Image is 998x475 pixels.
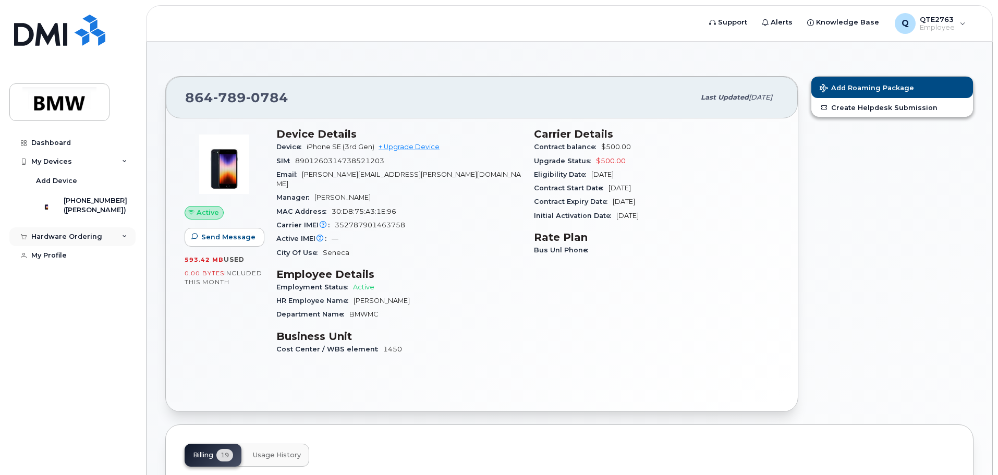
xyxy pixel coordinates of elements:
span: Add Roaming Package [820,84,914,94]
span: Active IMEI [276,235,332,242]
span: Upgrade Status [534,157,596,165]
span: Carrier IMEI [276,221,335,229]
span: — [332,235,338,242]
span: Email [276,170,302,178]
span: 593.42 MB [185,256,224,263]
img: image20231002-3703462-1angbar.jpeg [193,133,255,196]
span: 0.00 Bytes [185,270,224,277]
span: Active [197,208,219,217]
h3: Rate Plan [534,231,779,243]
button: Add Roaming Package [811,77,973,98]
span: Department Name [276,310,349,318]
span: Initial Activation Date [534,212,616,220]
span: [DATE] [608,184,631,192]
span: iPhone SE (3rd Gen) [307,143,374,151]
span: Cost Center / WBS element [276,345,383,353]
span: [PERSON_NAME] [354,297,410,305]
span: Eligibility Date [534,170,591,178]
span: 1450 [383,345,402,353]
span: 864 [185,90,288,105]
span: Contract Expiry Date [534,198,613,205]
span: [PERSON_NAME][EMAIL_ADDRESS][PERSON_NAME][DOMAIN_NAME] [276,170,521,188]
span: Contract Start Date [534,184,608,192]
span: [PERSON_NAME] [314,193,371,201]
button: Send Message [185,228,264,247]
span: SIM [276,157,295,165]
span: [DATE] [591,170,614,178]
h3: Device Details [276,128,521,140]
span: HR Employee Name [276,297,354,305]
span: [DATE] [616,212,639,220]
span: Device [276,143,307,151]
a: Create Helpdesk Submission [811,98,973,117]
span: 0784 [246,90,288,105]
span: MAC Address [276,208,332,215]
span: 30:D8:75:A3:1E:96 [332,208,396,215]
span: 352787901463758 [335,221,405,229]
span: Usage History [253,451,301,459]
span: [DATE] [613,198,635,205]
span: BMWMC [349,310,379,318]
span: used [224,255,245,263]
span: $500.00 [596,157,626,165]
span: Employment Status [276,283,353,291]
span: Manager [276,193,314,201]
span: Bus Unl Phone [534,246,593,254]
span: $500.00 [601,143,631,151]
span: [DATE] [749,93,772,101]
span: Send Message [201,232,255,242]
span: City Of Use [276,249,323,257]
h3: Business Unit [276,330,521,343]
h3: Carrier Details [534,128,779,140]
span: Contract balance [534,143,601,151]
span: Last updated [701,93,749,101]
span: 789 [213,90,246,105]
a: + Upgrade Device [379,143,440,151]
h3: Employee Details [276,268,521,281]
span: Seneca [323,249,349,257]
iframe: Messenger Launcher [953,430,990,467]
span: Active [353,283,374,291]
span: 8901260314738521203 [295,157,384,165]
